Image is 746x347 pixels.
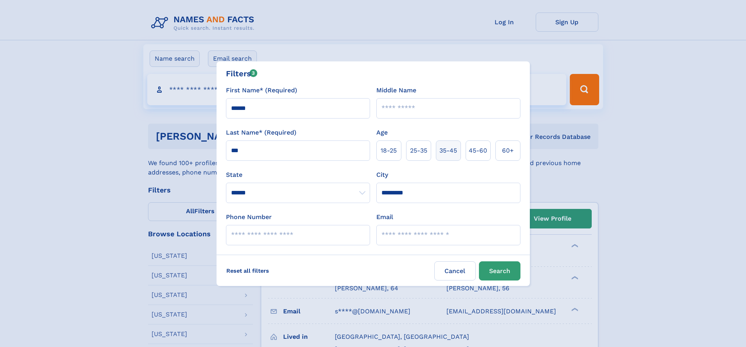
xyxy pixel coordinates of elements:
span: 18‑25 [381,146,397,155]
button: Search [479,261,520,280]
span: 60+ [502,146,514,155]
label: First Name* (Required) [226,86,297,95]
label: Age [376,128,388,137]
label: Middle Name [376,86,416,95]
label: Cancel [434,261,476,280]
label: Phone Number [226,212,272,222]
span: 45‑60 [469,146,487,155]
div: Filters [226,68,258,79]
label: Reset all filters [221,261,274,280]
label: Last Name* (Required) [226,128,296,137]
label: Email [376,212,393,222]
label: City [376,170,388,180]
span: 25‑35 [410,146,427,155]
label: State [226,170,370,180]
span: 35‑45 [439,146,457,155]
